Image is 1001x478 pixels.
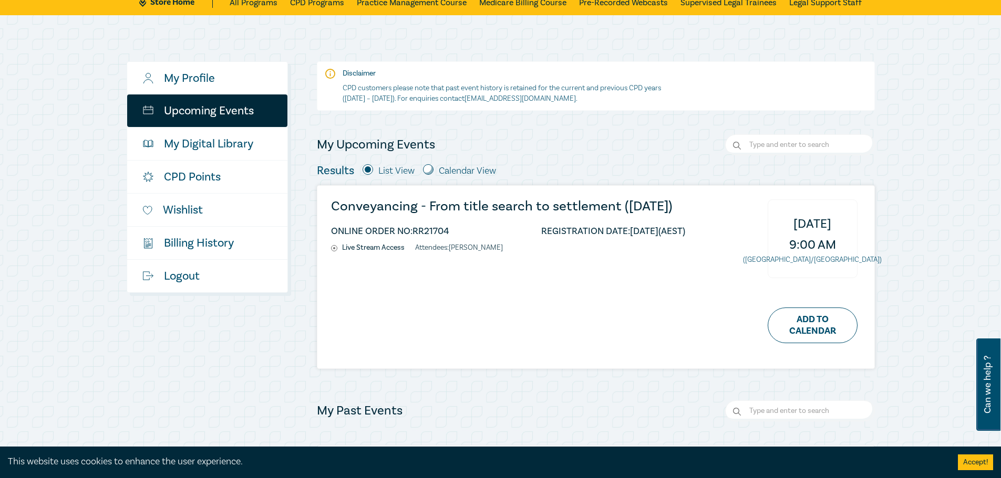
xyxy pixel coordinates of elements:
[343,69,376,78] strong: Disclaimer
[789,235,836,256] span: 9:00 AM
[331,243,415,252] li: Live Stream Access
[415,243,503,252] li: Attendees: [PERSON_NAME]
[331,199,685,214] a: Conveyancing - From title search to settlement ([DATE])
[145,240,147,245] tspan: $
[743,256,882,264] small: ([GEOGRAPHIC_DATA]/[GEOGRAPHIC_DATA])
[983,345,993,424] span: Can we help ?
[958,454,993,470] button: Accept cookies
[725,400,875,421] input: Search
[465,94,576,103] a: [EMAIL_ADDRESS][DOMAIN_NAME]
[317,402,403,419] h4: My Past Events
[127,94,287,127] a: Upcoming Events
[8,455,942,469] div: This website uses cookies to enhance the user experience.
[331,227,449,236] li: ONLINE ORDER NO: RR21704
[317,136,435,153] h4: My Upcoming Events
[768,307,858,343] a: Add to Calendar
[793,214,831,235] span: [DATE]
[127,128,287,160] a: My Digital Library
[343,83,666,104] p: CPD customers please note that past event history is retained for the current and previous CPD ye...
[127,227,287,259] a: $Billing History
[127,161,287,193] a: CPD Points
[127,194,287,226] a: Wishlist
[127,260,287,292] a: Logout
[317,164,354,177] h5: Results
[725,134,875,155] input: Search
[127,62,287,94] a: My Profile
[378,164,415,178] label: List View
[439,164,496,178] label: Calendar View
[541,227,685,236] li: REGISTRATION DATE: [DATE] (AEST)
